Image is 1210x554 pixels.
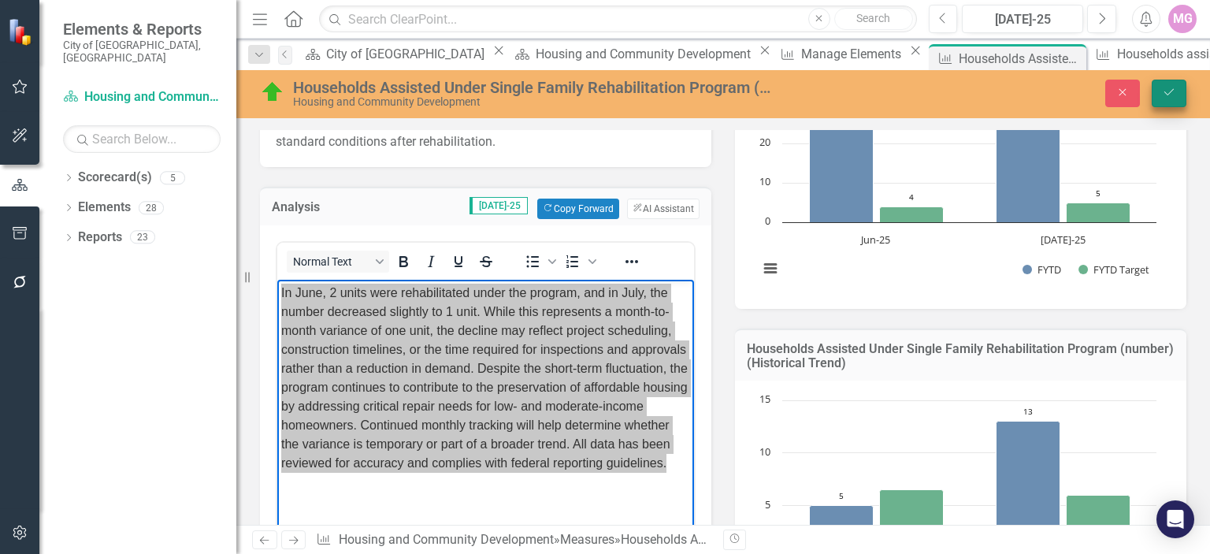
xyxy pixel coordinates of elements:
[293,79,773,96] div: Households Assisted Under Single Family Rehabilitation Program (number)
[537,199,618,219] button: Copy Forward
[621,532,1037,547] div: Households Assisted Under Single Family Rehabilitation Program (number)
[751,57,1171,293] div: Chart. Highcharts interactive chart.
[1041,232,1086,247] text: [DATE]-25
[418,251,444,273] button: Italic
[959,49,1082,69] div: Households Assisted Under Single Family Rehabilitation Program (number)
[759,258,781,280] button: View chart menu, Chart
[1067,203,1130,223] path: Jul-25, 5. FYTD Target .
[759,392,770,406] text: 15
[473,251,499,273] button: Strikethrough
[139,201,164,214] div: 28
[747,342,1175,370] h3: Households Assisted Under Single Family Rehabilitation Program (number) (Historical Trend)
[260,80,285,105] img: On Target
[78,199,131,217] a: Elements
[63,20,221,39] span: Elements & Reports
[839,490,844,501] text: 5
[63,125,221,153] input: Search Below...
[967,10,1078,29] div: [DATE]-25
[272,200,346,214] h3: Analysis
[765,214,770,228] text: 0
[627,199,700,219] button: AI Assistant
[300,44,489,64] a: City of [GEOGRAPHIC_DATA]
[78,229,122,247] a: Reports
[63,39,221,65] small: City of [GEOGRAPHIC_DATA], [GEOGRAPHIC_DATA]
[856,12,890,24] span: Search
[765,497,770,511] text: 5
[859,232,890,247] text: Jun-25
[1156,500,1194,538] div: Open Intercom Messenger
[810,101,874,223] path: Jun-25, 31. FYTD.
[909,191,914,203] text: 4
[759,444,770,459] text: 10
[1096,188,1101,199] text: 5
[509,44,755,64] a: Housing and Community Development
[130,231,155,244] div: 23
[470,197,528,214] span: [DATE]-25
[880,203,1130,223] g: FYTD Target , bar series 2 of 2 with 2 bars.
[759,174,770,188] text: 10
[8,18,35,46] img: ClearPoint Strategy
[559,251,599,273] div: Numbered list
[618,251,645,273] button: Reveal or hide additional toolbar items
[276,44,692,149] span: The Single Family Rehabilitation Program will provide rehabilitation assistance to residents who ...
[78,169,152,187] a: Scorecard(s)
[316,531,711,549] div: » »
[1023,262,1061,277] button: Show FYTD
[560,532,614,547] a: Measures
[293,255,370,268] span: Normal Text
[339,532,554,547] a: Housing and Community Development
[1023,406,1033,417] text: 13
[326,44,489,64] div: City of [GEOGRAPHIC_DATA]
[287,251,389,273] button: Block Normal Text
[751,57,1164,293] svg: Interactive chart
[775,44,906,64] a: Manage Elements
[880,207,944,223] path: Jun-25, 4. FYTD Target .
[390,251,417,273] button: Bold
[834,8,913,30] button: Search
[160,171,185,184] div: 5
[759,135,770,149] text: 20
[810,97,1060,223] g: FYTD, bar series 1 of 2 with 2 bars.
[536,44,755,64] div: Housing and Community Development
[962,5,1083,33] button: [DATE]-25
[293,96,773,108] div: Housing and Community Development
[997,97,1060,223] path: Jul-25, 32. FYTD.
[1078,262,1150,277] button: Show FYTD Target
[801,44,906,64] div: Manage Elements
[63,88,221,106] a: Housing and Community Development
[519,251,559,273] div: Bullet list
[319,6,916,33] input: Search ClearPoint...
[1168,5,1197,33] button: MG
[445,251,472,273] button: Underline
